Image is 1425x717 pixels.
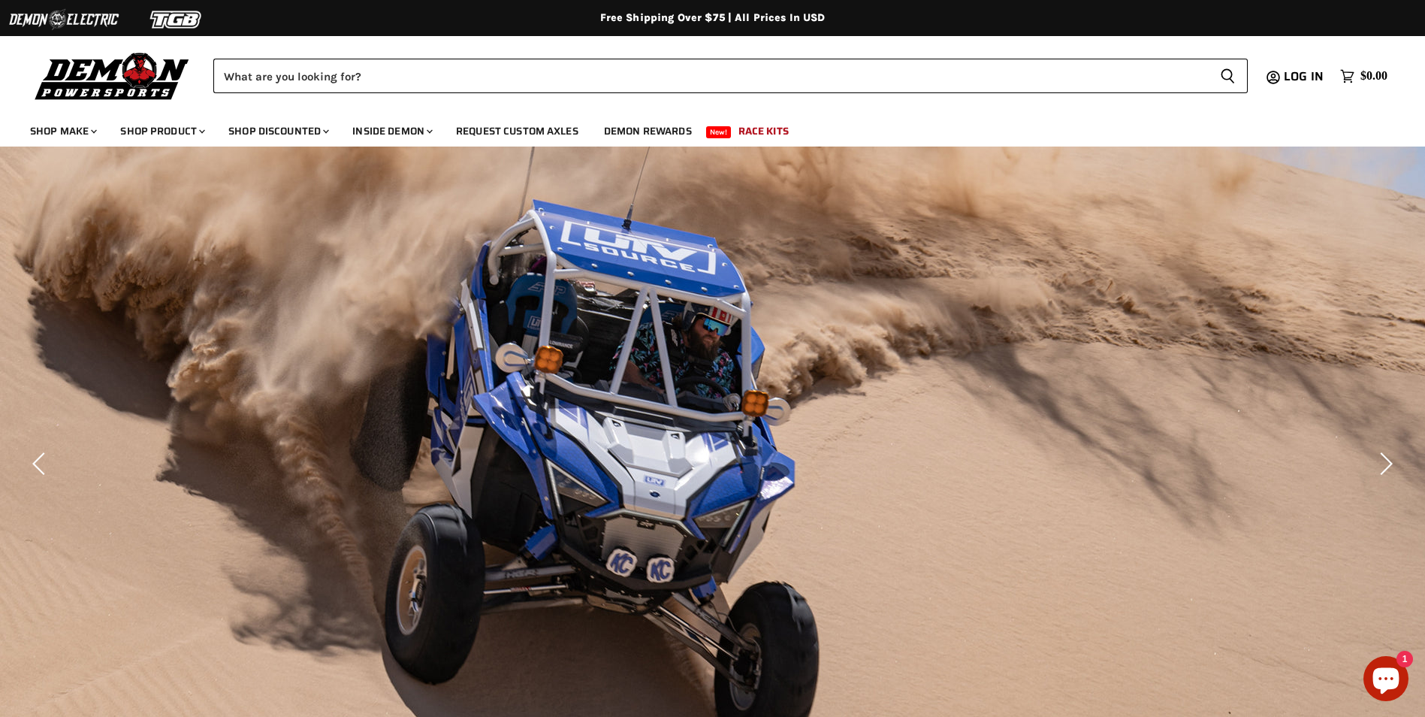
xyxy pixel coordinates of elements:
[1284,67,1324,86] span: Log in
[1208,59,1248,93] button: Search
[120,5,233,34] img: TGB Logo 2
[1333,65,1395,87] a: $0.00
[217,116,338,147] a: Shop Discounted
[26,449,56,479] button: Previous
[19,110,1384,147] ul: Main menu
[1360,69,1387,83] span: $0.00
[727,116,800,147] a: Race Kits
[1277,70,1333,83] a: Log in
[341,116,442,147] a: Inside Demon
[593,116,703,147] a: Demon Rewards
[213,59,1248,93] form: Product
[1359,656,1413,705] inbox-online-store-chat: Shopify online store chat
[109,116,214,147] a: Shop Product
[30,49,195,102] img: Demon Powersports
[19,116,106,147] a: Shop Make
[706,126,732,138] span: New!
[445,116,590,147] a: Request Custom Axles
[1369,449,1399,479] button: Next
[213,59,1208,93] input: Search
[8,5,120,34] img: Demon Electric Logo 2
[112,11,1314,25] div: Free Shipping Over $75 | All Prices In USD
